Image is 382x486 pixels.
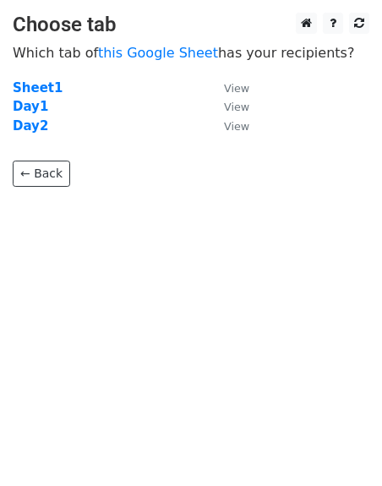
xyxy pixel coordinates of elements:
[224,101,249,113] small: View
[207,99,249,114] a: View
[13,13,369,37] h3: Choose tab
[224,120,249,133] small: View
[98,45,218,61] a: this Google Sheet
[224,82,249,95] small: View
[207,118,249,134] a: View
[13,80,63,96] a: Sheet1
[13,99,48,114] a: Day1
[13,44,369,62] p: Which tab of has your recipients?
[13,161,70,187] a: ← Back
[207,80,249,96] a: View
[13,118,48,134] a: Day2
